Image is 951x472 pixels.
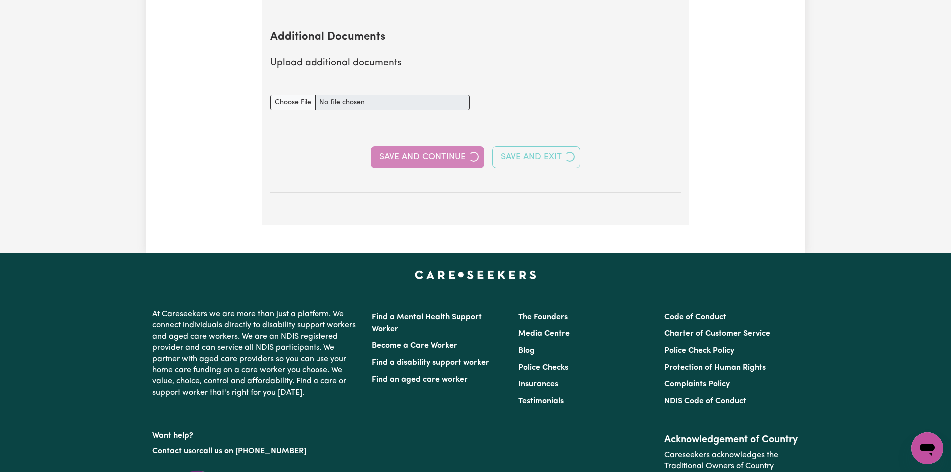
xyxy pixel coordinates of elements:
a: Code of Conduct [664,313,726,321]
a: NDIS Code of Conduct [664,397,746,405]
h2: Additional Documents [270,31,681,44]
p: At Careseekers we are more than just a platform. We connect individuals directly to disability su... [152,305,360,402]
a: Charter of Customer Service [664,330,770,338]
a: The Founders [518,313,568,321]
p: Upload additional documents [270,56,681,71]
a: Become a Care Worker [372,342,457,350]
p: or [152,442,360,461]
a: Find an aged care worker [372,376,468,384]
a: Insurances [518,380,558,388]
a: Find a disability support worker [372,359,489,367]
a: Blog [518,347,535,355]
p: Want help? [152,426,360,441]
a: call us on [PHONE_NUMBER] [199,447,306,455]
a: Protection of Human Rights [664,364,766,372]
a: Find a Mental Health Support Worker [372,313,482,333]
iframe: Button to launch messaging window [911,432,943,464]
a: Police Checks [518,364,568,372]
a: Contact us [152,447,192,455]
a: Careseekers home page [415,271,536,279]
a: Testimonials [518,397,564,405]
a: Police Check Policy [664,347,734,355]
h2: Acknowledgement of Country [664,434,799,446]
a: Media Centre [518,330,570,338]
a: Complaints Policy [664,380,730,388]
